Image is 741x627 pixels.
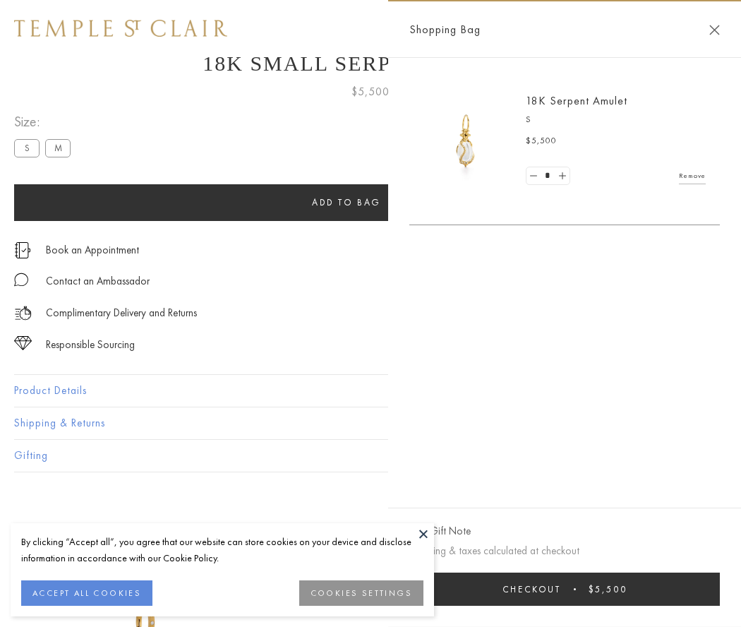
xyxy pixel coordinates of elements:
button: Shipping & Returns [14,407,727,439]
span: $5,500 [589,583,627,595]
span: $5,500 [526,134,557,148]
span: Checkout [502,583,561,595]
button: Add to bag [14,184,679,221]
button: Close Shopping Bag [709,25,720,35]
img: icon_delivery.svg [14,304,32,322]
span: Shopping Bag [409,20,481,39]
button: ACCEPT ALL COOKIES [21,580,152,606]
a: Book an Appointment [46,242,139,258]
a: Remove [679,168,706,184]
img: P51836-E11SERPPV [423,99,508,184]
span: Size: [14,110,76,133]
p: S [526,113,706,127]
img: icon_sourcing.svg [14,336,32,350]
button: COOKIES SETTINGS [299,580,423,606]
div: Contact an Ambassador [46,273,150,290]
button: Gifting [14,440,727,472]
img: MessageIcon-01_2.svg [14,273,28,287]
label: S [14,139,40,157]
h3: You May Also Like [35,522,706,545]
button: Checkout $5,500 [409,573,720,606]
a: 18K Serpent Amulet [526,93,627,108]
a: Set quantity to 0 [526,167,541,185]
div: By clicking “Accept all”, you agree that our website can store cookies on your device and disclos... [21,534,423,566]
div: Responsible Sourcing [46,336,135,354]
span: Add to bag [312,196,381,208]
span: $5,500 [351,83,390,101]
img: Temple St. Clair [14,20,227,37]
p: Shipping & taxes calculated at checkout [409,542,720,560]
button: Add Gift Note [409,522,471,540]
p: Complimentary Delivery and Returns [46,304,197,322]
a: Set quantity to 2 [555,167,569,185]
img: icon_appointment.svg [14,242,31,258]
h1: 18K Small Serpent Amulet [14,52,727,76]
button: Product Details [14,375,727,407]
label: M [45,139,71,157]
